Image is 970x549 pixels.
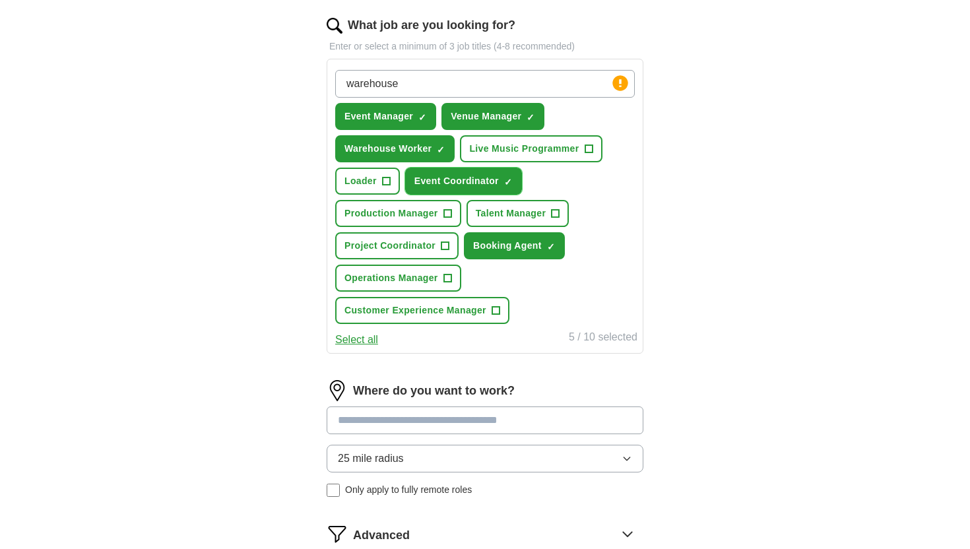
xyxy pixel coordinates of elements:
span: Venue Manager [451,110,521,123]
input: Only apply to fully remote roles [327,484,340,497]
span: Event Manager [344,110,413,123]
button: Event Manager✓ [335,103,436,130]
button: Venue Manager✓ [441,103,544,130]
img: filter [327,523,348,544]
p: Enter or select a minimum of 3 job titles (4-8 recommended) [327,40,643,53]
span: Operations Manager [344,271,438,285]
input: Type a job title and press enter [335,70,635,98]
button: Operations Manager [335,265,461,292]
span: Advanced [353,527,410,544]
span: ✓ [437,145,445,155]
span: Booking Agent [473,239,542,253]
button: Customer Experience Manager [335,297,509,324]
div: 5 / 10 selected [569,329,637,348]
span: ✓ [418,112,426,123]
span: Talent Manager [476,207,546,220]
span: 25 mile radius [338,451,404,467]
button: Talent Manager [467,200,569,227]
img: search.png [327,18,342,34]
span: Customer Experience Manager [344,304,486,317]
span: Project Coordinator [344,239,436,253]
span: Production Manager [344,207,438,220]
button: Select all [335,332,378,348]
span: ✓ [527,112,534,123]
button: Loader [335,168,400,195]
span: Warehouse Worker [344,142,432,156]
button: Warehouse Worker✓ [335,135,455,162]
button: Production Manager [335,200,461,227]
span: Live Music Programmer [469,142,579,156]
button: Booking Agent✓ [464,232,565,259]
span: Only apply to fully remote roles [345,483,472,497]
span: ✓ [547,242,555,252]
button: Event Coordinator✓ [405,168,522,195]
label: What job are you looking for? [348,16,515,34]
label: Where do you want to work? [353,382,515,400]
button: 25 mile radius [327,445,643,472]
span: Event Coordinator [414,174,499,188]
span: Loader [344,174,377,188]
span: ✓ [504,177,512,187]
img: location.png [327,380,348,401]
button: Project Coordinator [335,232,459,259]
button: Live Music Programmer [460,135,602,162]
